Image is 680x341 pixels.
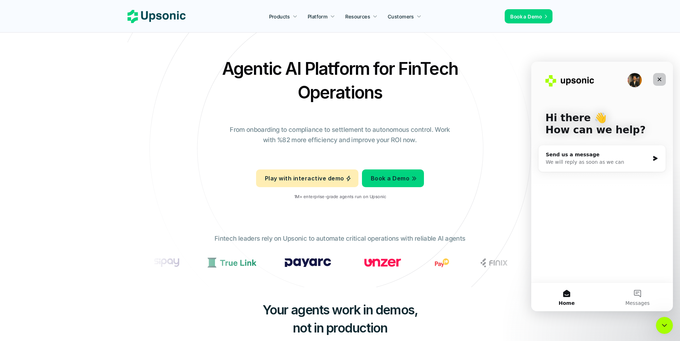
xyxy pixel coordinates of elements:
p: Customers [388,13,414,20]
a: Play with interactive demo [256,169,358,187]
iframe: Intercom live chat [531,62,673,311]
span: Your agents work in demos, [262,302,418,318]
a: Book a Demo [362,169,424,187]
p: Book a Demo [510,13,542,20]
p: 1M+ enterprise-grade agents run on Upsonic [294,194,386,199]
p: Book a Demo [371,173,409,184]
p: Play with interactive demo [265,173,344,184]
p: Platform [308,13,328,20]
p: Products [269,13,290,20]
span: not in production [293,320,387,336]
a: Products [265,10,302,23]
a: Book a Demo [505,9,552,23]
p: From onboarding to compliance to settlement to autonomous control. Work with %82 more efficiency ... [225,125,455,145]
iframe: Intercom live chat [656,317,673,334]
h2: Agentic AI Platform for FinTech Operations [216,57,464,104]
p: Fintech leaders rely on Upsonic to automate critical operations with reliable AI agents [215,234,465,244]
p: Resources [345,13,370,20]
